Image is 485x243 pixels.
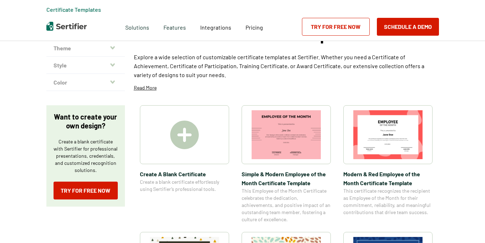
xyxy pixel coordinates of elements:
p: Read More [134,84,157,91]
div: Breadcrumb [46,6,101,13]
img: Simple & Modern Employee of the Month Certificate Template [252,110,321,159]
button: Style [46,57,125,74]
span: This certificate recognizes the recipient as Employee of the Month for their commitment, reliabil... [343,187,433,216]
img: Sertifier | Digital Credentialing Platform [46,22,87,31]
a: Simple & Modern Employee of the Month Certificate TemplateSimple & Modern Employee of the Month C... [242,105,331,223]
button: Color [46,74,125,91]
span: Pricing [246,24,263,31]
span: Modern & Red Employee of the Month Certificate Template [343,169,433,187]
span: Simple & Modern Employee of the Month Certificate Template [242,169,331,187]
a: Certificate Templates [46,6,101,13]
img: Create A Blank Certificate [170,121,199,149]
a: Integrations [200,22,231,31]
p: Want to create your own design? [54,112,118,130]
p: Explore a wide selection of customizable certificate templates at Sertifier. Whether you need a C... [134,52,439,79]
span: Create a blank certificate effortlessly using Sertifier’s professional tools. [140,178,229,193]
button: Theme [46,40,125,57]
p: Create a blank certificate with Sertifier for professional presentations, credentials, and custom... [54,138,118,174]
a: Try for Free Now [302,18,370,36]
a: Try for Free Now [54,182,118,199]
span: Create A Blank Certificate [140,169,229,178]
span: This Employee of the Month Certificate celebrates the dedication, achievements, and positive impa... [242,187,331,223]
span: Solutions [125,22,149,31]
span: Integrations [200,24,231,31]
img: Modern & Red Employee of the Month Certificate Template [353,110,423,159]
a: Pricing [246,22,263,31]
span: Features [163,22,186,31]
a: Modern & Red Employee of the Month Certificate TemplateModern & Red Employee of the Month Certifi... [343,105,433,223]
